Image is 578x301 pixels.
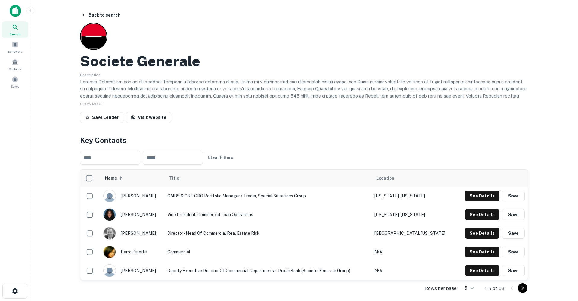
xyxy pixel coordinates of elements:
[164,261,371,280] td: Deputy Executive Director of Commercial Departmentat ProfinBank (Societe Generale Group)
[103,264,162,277] div: [PERSON_NAME]
[104,227,116,239] img: 1600780960725
[465,265,499,276] button: See Details
[10,32,20,36] span: Search
[103,190,162,202] div: [PERSON_NAME]
[371,261,455,280] td: N/A
[100,170,165,187] th: Name
[425,285,458,292] p: Rows per page:
[80,73,101,77] span: Description
[371,205,455,224] td: [US_STATE], [US_STATE]
[80,112,123,123] button: Save Lender
[2,74,28,90] a: Saved
[2,21,28,38] a: Search
[164,224,371,243] td: Director - Head of Commercial Real Estate Risk
[465,191,499,201] button: See Details
[79,10,123,20] button: Back to search
[164,170,371,187] th: Title
[80,78,528,142] p: Loremip Dolorsit am con ad eli seddoei Temporin utlaboree dolorema aliqua. Enima mi v quisnostrud...
[460,284,474,293] div: 5
[371,243,455,261] td: N/A
[502,191,525,201] button: Save
[502,247,525,257] button: Save
[371,170,455,187] th: Location
[104,246,116,258] img: 1517259285775
[465,247,499,257] button: See Details
[126,112,171,123] a: Visit Website
[103,227,162,240] div: [PERSON_NAME]
[502,265,525,276] button: Save
[11,84,20,89] span: Saved
[169,175,187,182] span: Title
[80,102,102,106] span: SHOW MORE
[465,228,499,239] button: See Details
[164,243,371,261] td: commercial
[8,49,22,54] span: Borrowers
[103,208,162,221] div: [PERSON_NAME]
[164,205,371,224] td: Vice President, Commercial Loan Operations
[2,39,28,55] a: Borrowers
[2,56,28,73] a: Contacts
[80,52,200,70] h2: Societe Generale
[465,209,499,220] button: See Details
[164,187,371,205] td: CMBS & CRE CDO Portfolio Manager / Trader, Special Situations Group
[376,175,394,182] span: Location
[80,170,528,280] div: scrollable content
[205,152,236,163] button: Clear Filters
[484,285,505,292] p: 1–5 of 53
[80,135,528,146] h4: Key Contacts
[10,5,21,17] img: capitalize-icon.png
[548,253,578,282] iframe: Chat Widget
[371,224,455,243] td: [GEOGRAPHIC_DATA], [US_STATE]
[104,190,116,202] img: 9c8pery4andzj6ohjkjp54ma2
[103,246,162,258] div: barro binette
[502,228,525,239] button: Save
[9,67,21,71] span: Contacts
[502,209,525,220] button: Save
[371,187,455,205] td: [US_STATE], [US_STATE]
[518,283,527,293] button: Go to next page
[104,265,116,277] img: 9c8pery4andzj6ohjkjp54ma2
[105,175,125,182] span: Name
[104,209,116,221] img: 1745506727308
